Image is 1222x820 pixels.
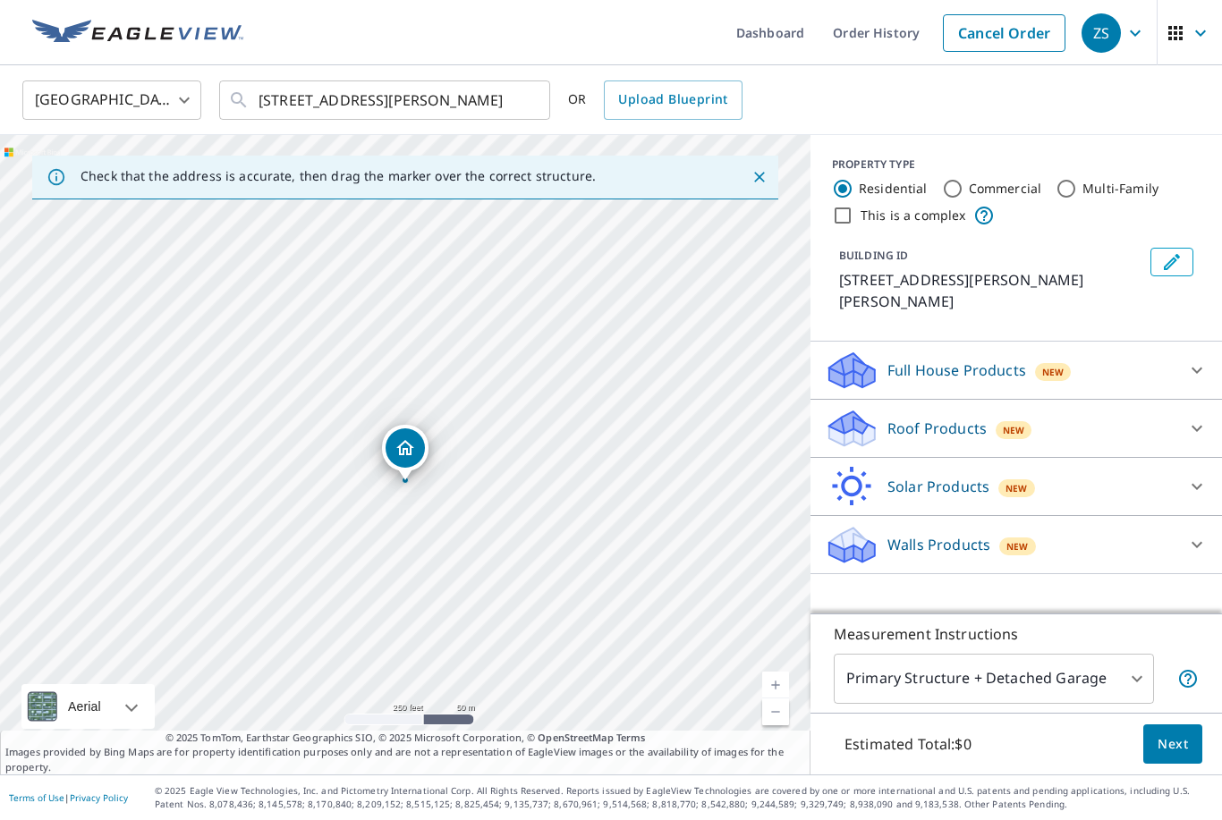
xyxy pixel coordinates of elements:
[839,269,1143,312] p: [STREET_ADDRESS][PERSON_NAME][PERSON_NAME]
[832,156,1201,173] div: PROPERTY TYPE
[1006,539,1028,554] span: New
[1003,423,1024,437] span: New
[1042,365,1064,379] span: New
[155,784,1213,811] p: © 2025 Eagle View Technologies, Inc. and Pictometry International Corp. All Rights Reserved. Repo...
[830,724,986,764] p: Estimated Total: $0
[1082,180,1158,198] label: Multi-Family
[1006,481,1027,495] span: New
[762,698,789,725] a: Current Level 17, Zoom Out
[834,654,1154,704] div: Primary Structure + Detached Garage
[861,207,966,224] label: This is a complex
[568,80,743,120] div: OR
[825,523,1208,566] div: Walls ProductsNew
[618,89,727,111] span: Upload Blueprint
[1082,13,1121,53] div: ZS
[538,731,613,744] a: OpenStreetMap
[1177,668,1199,689] span: Your report will include the primary structure and a detached garage if one exists.
[9,791,64,804] a: Terms of Use
[21,684,155,729] div: Aerial
[748,165,771,189] button: Close
[81,168,596,184] p: Check that the address is accurate, then drag the marker over the correct structure.
[839,248,908,263] p: BUILDING ID
[165,731,646,746] span: © 2025 TomTom, Earthstar Geographics SIO, © 2025 Microsoft Corporation, ©
[825,407,1208,450] div: Roof ProductsNew
[825,465,1208,508] div: Solar ProductsNew
[825,349,1208,392] div: Full House ProductsNew
[259,75,513,125] input: Search by address or latitude-longitude
[1158,733,1188,756] span: Next
[63,684,106,729] div: Aerial
[604,80,742,120] a: Upload Blueprint
[887,359,1026,381] p: Full House Products
[859,180,928,198] label: Residential
[1143,724,1202,765] button: Next
[32,20,243,46] img: EV Logo
[762,672,789,698] a: Current Level 17, Zoom In
[22,75,201,125] div: [GEOGRAPHIC_DATA]
[382,425,429,480] div: Dropped pin, building 1, Residential property, 2254 Tiffany Ln Holt, MI 48842
[1150,248,1193,276] button: Edit building 1
[887,418,987,439] p: Roof Products
[943,14,1065,52] a: Cancel Order
[70,791,128,804] a: Privacy Policy
[887,476,989,497] p: Solar Products
[887,534,990,555] p: Walls Products
[616,731,646,744] a: Terms
[9,792,128,803] p: |
[969,180,1042,198] label: Commercial
[834,623,1199,645] p: Measurement Instructions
